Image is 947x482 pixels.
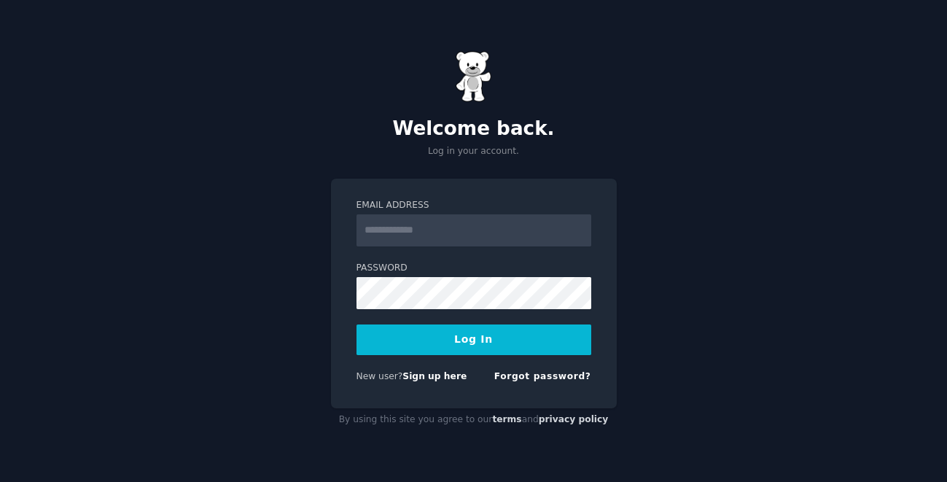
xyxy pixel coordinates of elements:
[331,117,617,141] h2: Welcome back.
[492,414,521,424] a: terms
[402,371,467,381] a: Sign up here
[456,51,492,102] img: Gummy Bear
[356,324,591,355] button: Log In
[331,145,617,158] p: Log in your account.
[331,408,617,432] div: By using this site you agree to our and
[356,371,403,381] span: New user?
[356,262,591,275] label: Password
[494,371,591,381] a: Forgot password?
[539,414,609,424] a: privacy policy
[356,199,591,212] label: Email Address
